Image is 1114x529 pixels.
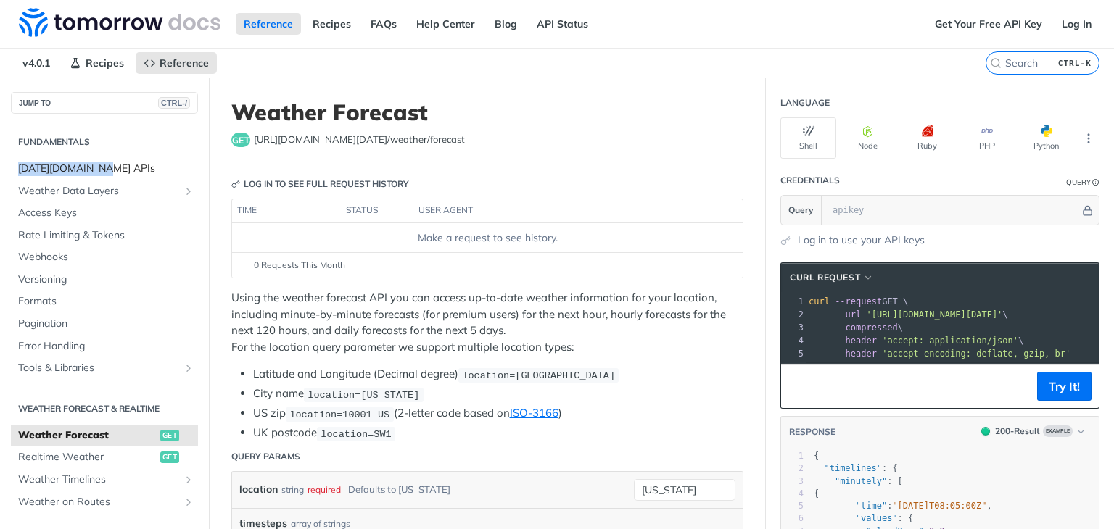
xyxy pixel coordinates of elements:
a: Tools & LibrariesShow subpages for Tools & Libraries [11,357,198,379]
span: \ [809,336,1023,346]
a: Weather TimelinesShow subpages for Weather Timelines [11,469,198,491]
a: Log in to use your API keys [798,233,925,248]
a: [DATE][DOMAIN_NAME] APIs [11,158,198,180]
span: \ [809,322,903,333]
span: 'accept-encoding: deflate, gzip, br' [882,349,1070,359]
button: 200200-ResultExample [974,424,1092,438]
span: Weather Forecast [18,428,157,443]
span: : { [814,463,898,473]
button: More Languages [1078,128,1099,149]
div: 3 [781,475,804,488]
a: Rate Limiting & Tokens [11,225,198,246]
span: Recipes [86,57,124,70]
a: Realtime Weatherget [11,446,198,468]
span: Error Handling [18,339,194,354]
button: Show subpages for Weather on Routes [183,496,194,508]
div: QueryInformation [1066,177,1099,188]
a: Reference [236,13,301,35]
kbd: CTRL-K [1055,56,1095,70]
span: : { [814,513,913,523]
span: --header [835,336,877,346]
h1: Weather Forecast [231,99,743,125]
button: cURL Request [785,270,879,285]
span: --header [835,349,877,359]
div: Query Params [231,450,300,463]
div: Make a request to see history. [238,230,737,246]
a: Pagination [11,313,198,335]
th: status [341,199,413,222]
span: 200 [981,427,990,436]
p: Using the weather forecast API you can access up-to-date weather information for your location, i... [231,290,743,355]
span: Webhooks [18,250,194,264]
a: Webhooks [11,246,198,268]
span: '[URL][DOMAIN_NAME][DATE]' [866,309,1002,320]
div: Credentials [780,174,840,187]
div: 200 - Result [995,425,1040,438]
span: https://api.tomorrow.io/v4/weather/forecast [254,133,465,147]
span: location=10001 US [289,409,389,420]
button: Hide [1080,203,1095,217]
span: Weather on Routes [18,495,179,509]
span: 'accept: application/json' [882,336,1018,346]
svg: More ellipsis [1082,132,1095,145]
button: Show subpages for Weather Data Layers [183,186,194,197]
a: API Status [529,13,596,35]
span: Versioning [18,272,194,287]
span: location=[US_STATE] [308,389,419,400]
a: Weather on RoutesShow subpages for Weather on Routes [11,491,198,513]
button: RESPONSE [788,425,836,439]
img: Tomorrow.io Weather API Docs [19,8,220,37]
a: Recipes [62,52,132,74]
div: Query [1066,177,1091,188]
span: Realtime Weather [18,450,157,465]
span: location=[GEOGRAPHIC_DATA] [462,370,615,380]
span: "time" [856,501,887,511]
span: Tools & Libraries [18,361,179,375]
div: 3 [781,321,806,334]
a: Reference [136,52,217,74]
span: Rate Limiting & Tokens [18,228,194,243]
input: apikey [825,196,1080,225]
li: US zip (2-letter code based on ) [253,405,743,422]
span: "values" [856,513,898,523]
span: \ [809,309,1008,320]
div: 5 [781,500,804,512]
button: PHP [959,117,1015,159]
span: GET \ [809,296,908,307]
span: v4.0.1 [15,52,58,74]
span: cURL Request [790,271,860,284]
span: Formats [18,294,194,309]
button: Show subpages for Weather Timelines [183,474,194,486]
th: user agent [413,199,714,222]
span: 0 Requests This Month [254,259,345,272]
span: { [814,488,819,499]
a: Formats [11,291,198,312]
button: Try It! [1037,372,1092,401]
div: Log in to see full request history [231,178,409,191]
span: "[DATE]T08:05:00Z" [892,501,986,511]
a: ISO-3166 [510,406,558,420]
span: --request [835,296,882,307]
span: --url [835,309,861,320]
div: 5 [781,347,806,360]
a: Weather Data LayersShow subpages for Weather Data Layers [11,180,198,202]
button: Ruby [899,117,955,159]
button: Copy to clipboard [788,375,809,397]
span: Weather Timelines [18,472,179,487]
button: Python [1018,117,1074,159]
span: Pagination [18,317,194,331]
svg: Search [990,57,1002,69]
div: required [308,479,341,500]
span: CTRL-/ [158,97,190,109]
div: 2 [781,308,806,321]
span: get [160,451,179,463]
h2: Weather Forecast & realtime [11,402,198,415]
li: Latitude and Longitude (Decimal degree) [253,366,743,383]
h2: Fundamentals [11,136,198,149]
div: 4 [781,488,804,500]
span: { [814,451,819,461]
a: Error Handling [11,336,198,357]
span: curl [809,296,830,307]
a: Help Center [408,13,483,35]
a: Weather Forecastget [11,425,198,446]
